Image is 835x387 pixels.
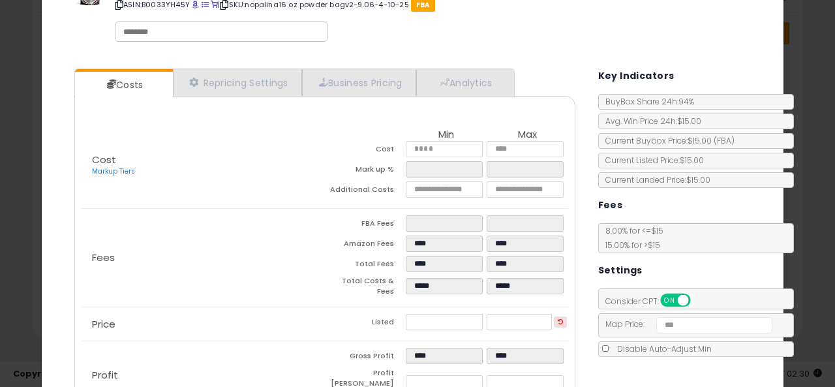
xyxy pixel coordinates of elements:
td: FBA Fees [325,215,406,236]
span: ON [661,295,678,306]
h5: Settings [598,262,643,279]
h5: Fees [598,197,623,213]
p: Price [82,319,325,330]
p: Profit [82,370,325,380]
td: Mark up % [325,161,406,181]
td: Additional Costs [325,181,406,202]
span: Current Buybox Price: [599,135,735,146]
a: Business Pricing [302,69,416,96]
a: Markup Tiers [92,166,135,176]
span: Current Listed Price: $15.00 [599,155,704,166]
h5: Key Indicators [598,68,675,84]
span: OFF [688,295,709,306]
span: Current Landed Price: $15.00 [599,174,710,185]
th: Max [487,129,568,141]
p: Cost [82,155,325,177]
span: $15.00 [688,135,735,146]
span: Avg. Win Price 24h: $15.00 [599,116,701,127]
p: Fees [82,253,325,263]
a: Repricing Settings [173,69,302,96]
th: Min [406,129,487,141]
span: ( FBA ) [714,135,735,146]
span: 8.00 % for <= $15 [599,225,663,251]
td: Amazon Fees [325,236,406,256]
a: Analytics [416,69,513,96]
td: Total Costs & Fees [325,276,406,300]
span: 15.00 % for > $15 [599,240,660,251]
td: Listed [325,314,406,334]
span: Disable Auto-Adjust Min [611,343,712,354]
span: Consider CPT: [599,296,708,307]
td: Total Fees [325,256,406,276]
td: Gross Profit [325,348,406,368]
span: BuyBox Share 24h: 94% [599,96,694,107]
td: Cost [325,141,406,161]
a: Costs [75,72,172,98]
span: Map Price: [599,318,773,330]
